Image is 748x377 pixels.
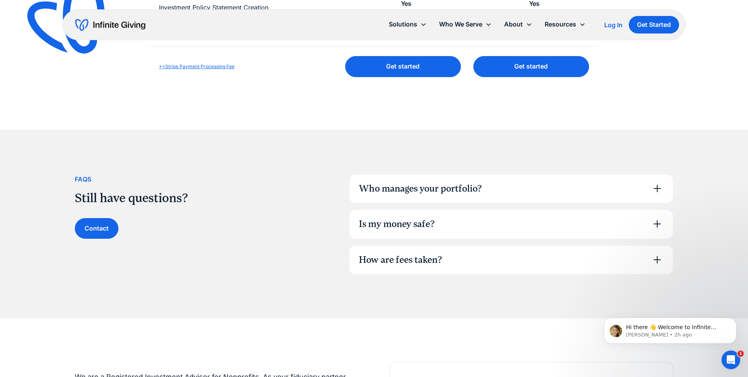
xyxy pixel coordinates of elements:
div: How are fees taken? [359,254,442,267]
a: Get started [473,56,589,77]
div: Is my money safe? [359,218,435,231]
a: Get Started [629,16,679,33]
div: Resources [545,19,576,30]
h2: Still have questions? [75,191,318,206]
a: *+Stripe Payment Processing Fee [159,63,235,69]
div: Investment Policy Statement Creation [159,2,268,13]
iframe: Intercom notifications message [592,301,748,356]
span: 1 [737,351,744,357]
div: Who We Serve [433,16,498,33]
div: Who manages your portfolio? [359,182,482,196]
div: About [504,19,523,30]
a: Get started [345,56,461,77]
div: Resources [538,16,592,33]
div: $100K minimum investment [375,9,437,17]
div: Solutions [383,16,433,33]
div: Solutions [389,19,417,30]
div: FAqs [75,174,92,185]
a: home [75,19,145,31]
div: $100K minimum investment [503,9,565,17]
a: Contact [75,218,118,239]
div: Log In [604,22,623,28]
iframe: Intercom live chat [722,351,740,369]
div: About [498,16,538,33]
div: Who We Serve [439,19,482,30]
a: Log In [604,20,623,30]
